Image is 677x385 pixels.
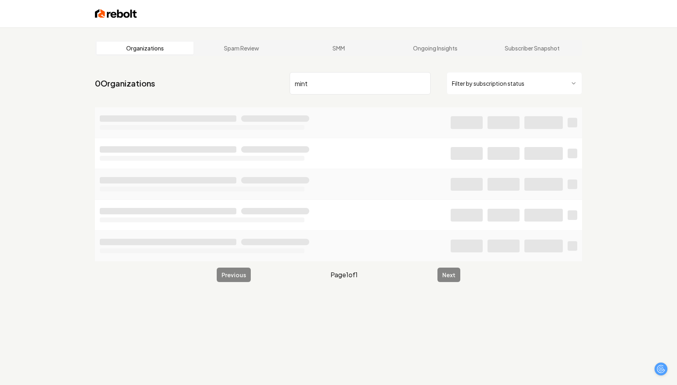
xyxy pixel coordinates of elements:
a: SMM [290,42,387,54]
span: Page 1 of 1 [330,270,358,280]
a: Organizations [97,42,193,54]
a: 0Organizations [95,78,155,89]
a: Spam Review [193,42,290,54]
img: Rebolt Logo [95,8,137,19]
a: Ongoing Insights [387,42,484,54]
a: Subscriber Snapshot [484,42,580,54]
input: Search by name or ID [290,72,431,95]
